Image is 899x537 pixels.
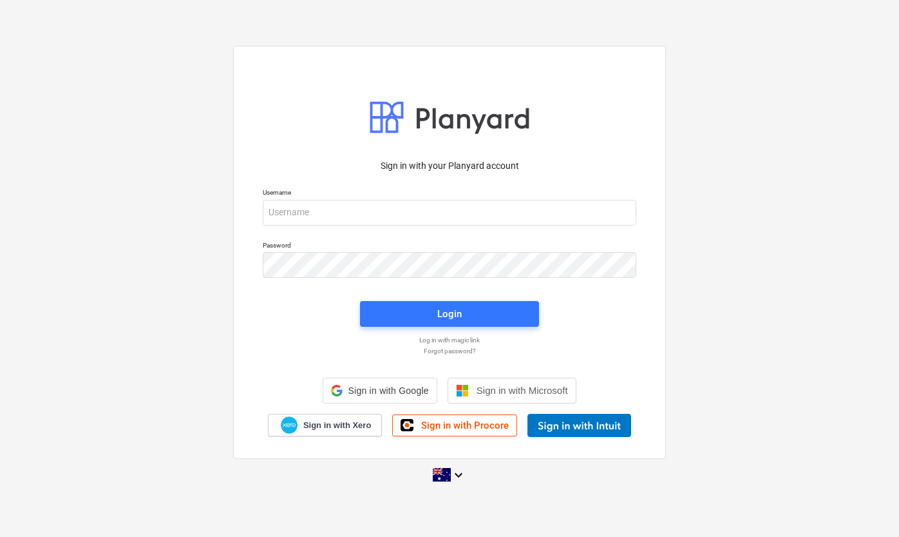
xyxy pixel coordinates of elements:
a: Log in with magic link [256,336,643,344]
a: Sign in with Xero [268,414,383,436]
p: Sign in with your Planyard account [263,159,636,173]
i: keyboard_arrow_down [451,467,466,483]
p: Username [263,188,636,199]
div: Login [437,306,462,322]
a: Sign in with Procore [392,415,517,436]
button: Login [360,301,539,327]
input: Username [263,200,636,226]
span: Sign in with Xero [303,420,371,431]
span: Sign in with Procore [421,420,509,431]
p: Password [263,241,636,252]
img: Xero logo [281,416,298,434]
div: Sign in with Google [323,378,437,404]
a: Forgot password? [256,347,643,355]
span: Sign in with Microsoft [477,385,568,396]
img: Microsoft logo [456,384,469,397]
span: Sign in with Google [348,386,428,396]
